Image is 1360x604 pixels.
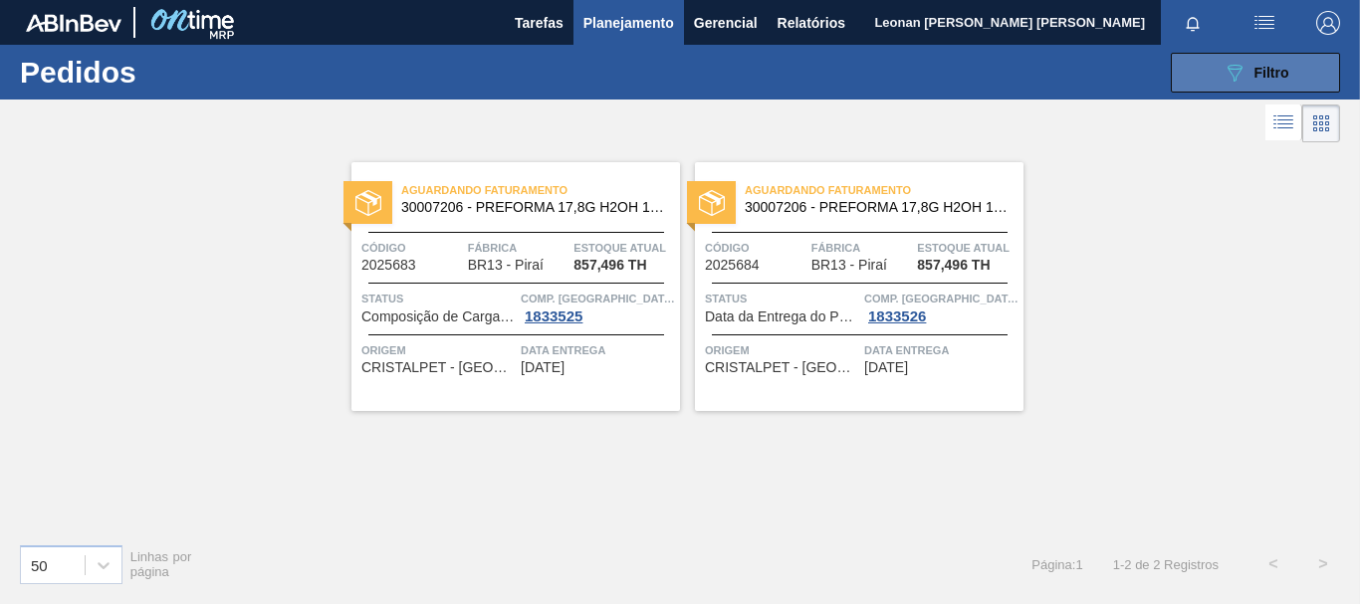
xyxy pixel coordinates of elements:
span: Data da Entrega do Pedido Atrasada [705,309,859,324]
span: BR13 - Piraí [468,258,544,273]
span: Data entrega [521,340,675,360]
button: > [1298,539,1348,589]
img: status [699,190,725,216]
span: Comp. Carga [864,289,1019,308]
span: 2025683 [361,258,416,273]
span: Linhas por página [130,549,192,579]
span: 23/09/2025 [864,360,908,375]
span: Comp. Carga [521,289,675,308]
div: 1833525 [521,308,586,324]
span: Estoque atual [917,238,1019,258]
span: CRISTALPET - CABO DE SANTO AGOSTINHO (PE) [361,360,516,375]
div: Visão em Cards [1302,104,1340,142]
a: statusAguardando Faturamento30007206 - PREFORMA 17,8G H2OH 100% RECICLADACódigo2025684FábricaBR13... [680,162,1023,411]
span: Código [361,238,463,258]
button: < [1248,539,1298,589]
a: statusAguardando Faturamento30007206 - PREFORMA 17,8G H2OH 100% RECICLADACódigo2025683FábricaBR13... [337,162,680,411]
span: Fábrica [811,238,913,258]
a: Comp. [GEOGRAPHIC_DATA]1833525 [521,289,675,324]
div: 50 [31,556,48,573]
span: Composição de Carga Aceita [361,309,516,324]
img: status [355,190,381,216]
span: Aguardando Faturamento [745,180,1023,200]
a: Comp. [GEOGRAPHIC_DATA]1833526 [864,289,1019,324]
span: Status [361,289,516,308]
div: Visão em Lista [1265,104,1302,142]
span: Aguardando Faturamento [401,180,680,200]
span: Planejamento [583,11,674,35]
span: 857,496 TH [573,258,646,273]
img: userActions [1252,11,1276,35]
span: CRISTALPET - CABO DE SANTO AGOSTINHO (PE) [705,360,859,375]
span: BR13 - Piraí [811,258,887,273]
span: Fábrica [468,238,569,258]
span: 30007206 - PREFORMA 17,8G H2OH 100% RECICLADA [745,200,1008,215]
div: 1833526 [864,308,930,324]
span: Relatórios [778,11,845,35]
span: Origem [705,340,859,360]
span: Código [705,238,806,258]
span: Gerencial [694,11,758,35]
span: 30007206 - PREFORMA 17,8G H2OH 100% RECICLADA [401,200,664,215]
button: Filtro [1171,53,1340,93]
span: Origem [361,340,516,360]
span: 857,496 TH [917,258,990,273]
span: Filtro [1254,65,1289,81]
span: Data entrega [864,340,1019,360]
span: 1 - 2 de 2 Registros [1113,557,1219,572]
h1: Pedidos [20,61,299,84]
img: TNhmsLtSVTkK8tSr43FrP2fwEKptu5GPRR3wAAAABJRU5ErkJggg== [26,14,121,32]
span: 2025684 [705,258,760,273]
img: Logout [1316,11,1340,35]
button: Notificações [1161,9,1225,37]
span: 17/09/2025 [521,360,565,375]
span: Tarefas [515,11,564,35]
span: Status [705,289,859,308]
span: Página : 1 [1031,557,1082,572]
span: Estoque atual [573,238,675,258]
